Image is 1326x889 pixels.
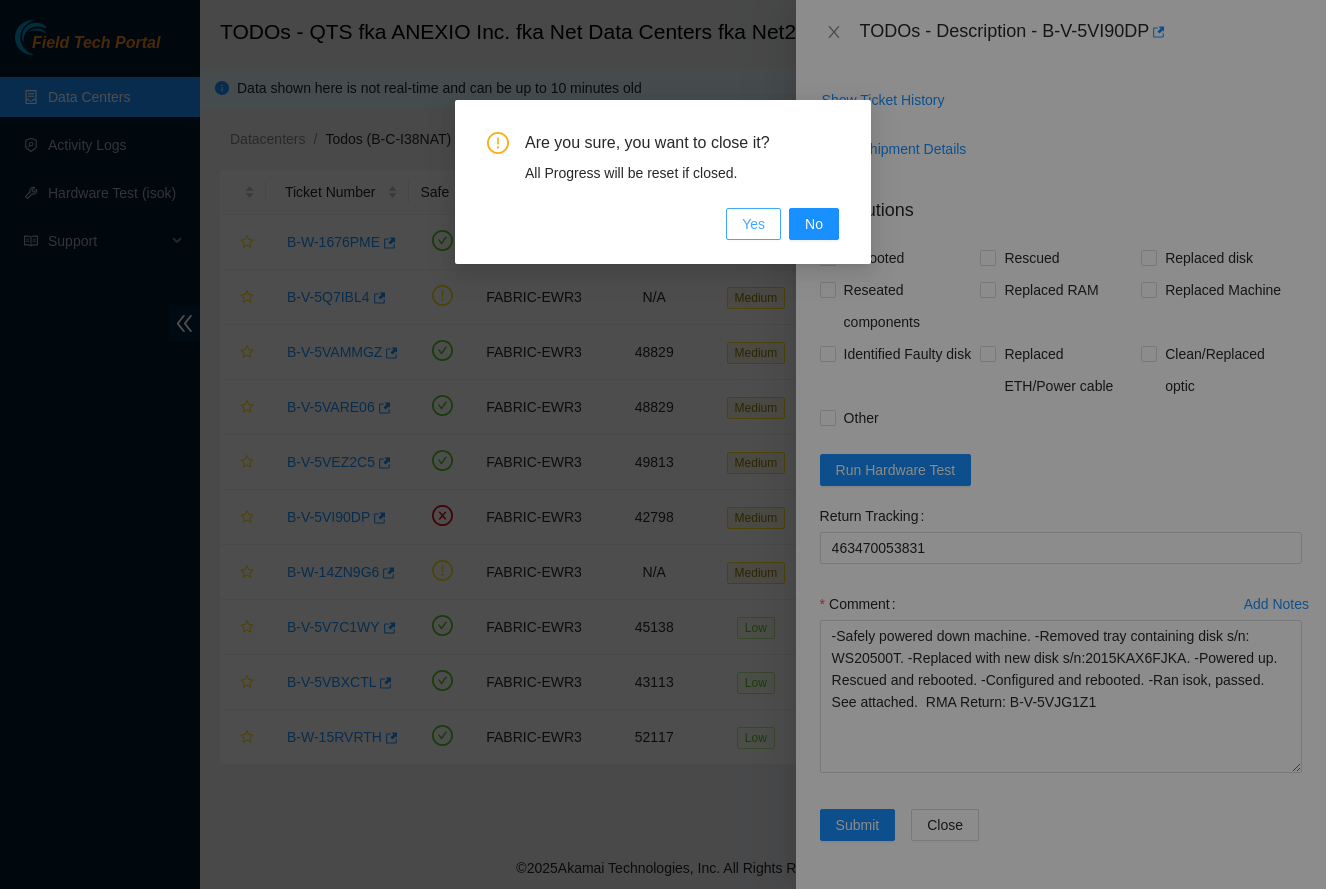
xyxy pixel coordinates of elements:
[726,208,781,240] button: Yes
[742,213,765,235] span: Yes
[487,132,509,154] span: exclamation-circle
[525,132,839,154] span: Are you sure, you want to close it?
[805,213,823,235] span: No
[789,208,839,240] button: No
[525,162,839,184] div: All Progress will be reset if closed.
